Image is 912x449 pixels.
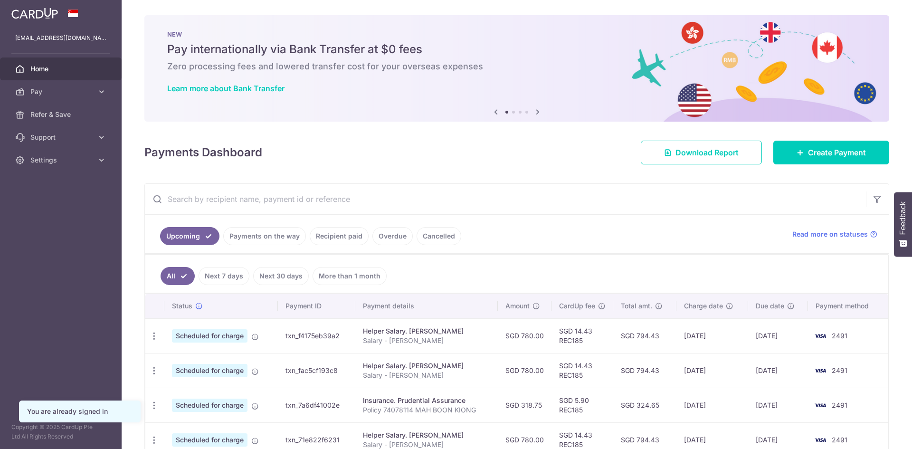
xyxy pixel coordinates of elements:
a: Download Report [641,141,762,164]
h4: Payments Dashboard [144,144,262,161]
span: Scheduled for charge [172,433,247,447]
span: 2491 [832,436,847,444]
th: Payment method [808,294,888,318]
td: txn_7a6df41002e [278,388,355,422]
a: All [161,267,195,285]
img: Bank Card [811,365,830,376]
span: Scheduled for charge [172,329,247,343]
td: SGD 324.65 [613,388,676,422]
th: Payment details [355,294,498,318]
h5: Pay internationally via Bank Transfer at $0 fees [167,42,866,57]
td: SGD 794.43 [613,353,676,388]
span: Due date [756,301,784,311]
span: Status [172,301,192,311]
td: txn_f4175eb39a2 [278,318,355,353]
td: [DATE] [676,353,748,388]
div: Insurance. Prudential Assurance [363,396,490,405]
span: Refer & Save [30,110,93,119]
a: Next 7 days [199,267,249,285]
span: Amount [505,301,530,311]
span: Settings [30,155,93,165]
div: Helper Salary. [PERSON_NAME] [363,361,490,371]
p: [EMAIL_ADDRESS][DOMAIN_NAME] [15,33,106,43]
a: Learn more about Bank Transfer [167,84,285,93]
span: Read more on statuses [792,229,868,239]
a: Cancelled [417,227,461,245]
p: Salary - [PERSON_NAME] [363,371,490,380]
td: [DATE] [676,318,748,353]
span: 2491 [832,366,847,374]
h6: Zero processing fees and lowered transfer cost for your overseas expenses [167,61,866,72]
a: Read more on statuses [792,229,877,239]
span: Scheduled for charge [172,364,247,377]
td: [DATE] [748,318,808,353]
span: Total amt. [621,301,652,311]
img: Bank Card [811,434,830,446]
td: [DATE] [676,388,748,422]
a: Recipient paid [310,227,369,245]
div: Helper Salary. [PERSON_NAME] [363,430,490,440]
span: Support [30,133,93,142]
a: Overdue [372,227,413,245]
td: SGD 780.00 [498,318,551,353]
span: 2491 [832,401,847,409]
button: Feedback - Show survey [894,192,912,257]
td: [DATE] [748,388,808,422]
td: [DATE] [748,353,808,388]
td: txn_fac5cf193c8 [278,353,355,388]
td: SGD 794.43 [613,318,676,353]
img: Bank Card [811,330,830,342]
th: Payment ID [278,294,355,318]
img: Bank Card [811,400,830,411]
img: Bank transfer banner [144,15,889,122]
div: Helper Salary. [PERSON_NAME] [363,326,490,336]
span: Feedback [899,201,907,235]
span: Download Report [675,147,739,158]
span: Create Payment [808,147,866,158]
span: 2491 [832,332,847,340]
a: Create Payment [773,141,889,164]
td: SGD 14.43 REC185 [551,318,613,353]
span: Pay [30,87,93,96]
td: SGD 5.90 REC185 [551,388,613,422]
a: More than 1 month [313,267,387,285]
div: You are already signed in [27,407,133,416]
span: CardUp fee [559,301,595,311]
span: Scheduled for charge [172,399,247,412]
td: SGD 318.75 [498,388,551,422]
a: Payments on the way [223,227,306,245]
span: Charge date [684,301,723,311]
iframe: Opens a widget where you can find more information [851,420,902,444]
a: Next 30 days [253,267,309,285]
p: Salary - [PERSON_NAME] [363,336,490,345]
img: CardUp [11,8,58,19]
p: NEW [167,30,866,38]
td: SGD 14.43 REC185 [551,353,613,388]
p: Policy 74078114 MAH BOON KIONG [363,405,490,415]
input: Search by recipient name, payment id or reference [145,184,866,214]
td: SGD 780.00 [498,353,551,388]
a: Upcoming [160,227,219,245]
span: Home [30,64,93,74]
